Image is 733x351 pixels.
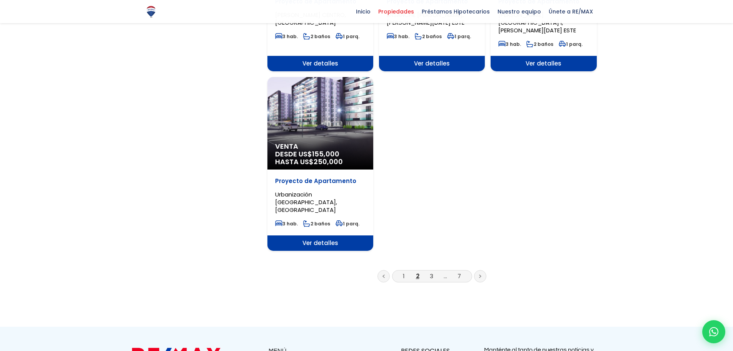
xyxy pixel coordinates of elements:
[498,41,521,47] span: 3 hab.
[336,220,359,227] span: 1 parq.
[275,190,337,214] span: Urbanización [GEOGRAPHIC_DATA], [GEOGRAPHIC_DATA]
[336,33,359,40] span: 1 parq.
[312,149,339,159] span: 155,000
[387,33,409,40] span: 3 hab.
[559,41,583,47] span: 1 parq.
[415,33,442,40] span: 2 baños
[267,77,373,251] a: Venta DESDE US$155,000 HASTA US$250,000 Proyecto de Apartamento Urbanización [GEOGRAPHIC_DATA], [...
[491,56,596,71] span: Ver detalles
[275,220,298,227] span: 3 hab.
[403,272,405,280] a: 1
[545,6,597,17] span: Únete a RE/MAX
[267,56,373,71] span: Ver detalles
[494,6,545,17] span: Nuestro equipo
[144,5,158,18] img: Logo de REMAX
[447,33,471,40] span: 1 parq.
[267,235,373,251] span: Ver detalles
[275,158,366,166] span: HASTA US$
[430,272,433,280] a: 3
[275,150,366,166] span: DESDE US$
[379,56,485,71] span: Ver detalles
[416,272,419,280] a: 2
[275,177,366,185] p: Proyecto de Apartamento
[444,272,447,280] a: ...
[303,220,330,227] span: 2 baños
[275,143,366,150] span: Venta
[526,41,553,47] span: 2 baños
[457,272,461,280] a: 7
[418,6,494,17] span: Préstamos Hipotecarios
[352,6,374,17] span: Inicio
[314,157,343,166] span: 250,000
[303,33,330,40] span: 2 baños
[374,6,418,17] span: Propiedades
[275,33,298,40] span: 3 hab.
